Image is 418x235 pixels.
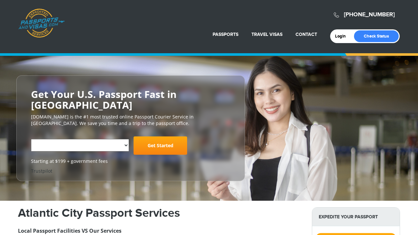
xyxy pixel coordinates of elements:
[31,114,230,127] p: [DOMAIN_NAME] is the #1 most trusted online Passport Courier Service in [GEOGRAPHIC_DATA]. We sav...
[296,32,317,37] a: Contact
[31,158,230,164] span: Starting at $199 + government fees
[31,89,230,110] h2: Get Your U.S. Passport Fast in [GEOGRAPHIC_DATA]
[134,136,187,155] a: Get Started
[18,227,302,235] h3: Local Passport Facilities VS Our Services
[18,8,65,38] a: Passports & [DOMAIN_NAME]
[251,32,282,37] a: Travel Visas
[335,34,350,39] a: Login
[18,207,302,219] h1: Atlantic City Passport Services
[213,32,238,37] a: Passports
[312,208,400,226] strong: Expedite Your Passport
[344,11,395,18] a: [PHONE_NUMBER]
[354,30,399,42] a: Check Status
[31,168,52,174] a: Trustpilot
